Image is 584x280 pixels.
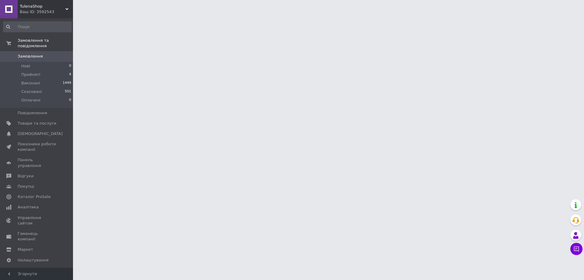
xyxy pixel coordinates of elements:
span: Замовлення та повідомлення [18,38,73,49]
span: Відгуки [18,173,33,179]
span: Покупці [18,184,34,189]
span: 1449 [63,80,71,86]
span: Гаманець компанії [18,231,56,242]
span: Маркет [18,247,33,252]
div: Ваш ID: 3592543 [20,9,73,15]
span: Панель управління [18,157,56,168]
span: TulenaShop [20,4,65,9]
span: Повідомлення [18,110,47,116]
span: Управління сайтом [18,215,56,226]
span: Замовлення [18,54,43,59]
span: 501 [65,89,71,94]
span: Виконані [21,80,40,86]
span: Показники роботи компанії [18,141,56,152]
input: Пошук [3,21,72,32]
span: Каталог ProSale [18,194,50,200]
span: Оплачені [21,97,40,103]
span: 0 [69,97,71,103]
span: 4 [69,72,71,77]
span: Налаштування [18,257,49,263]
span: Аналітика [18,204,39,210]
span: Скасовані [21,89,42,94]
button: Чат з покупцем [570,243,582,255]
span: Нові [21,63,30,69]
span: Товари та послуги [18,121,56,126]
span: Прийняті [21,72,40,77]
span: 0 [69,63,71,69]
span: [DEMOGRAPHIC_DATA] [18,131,63,136]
